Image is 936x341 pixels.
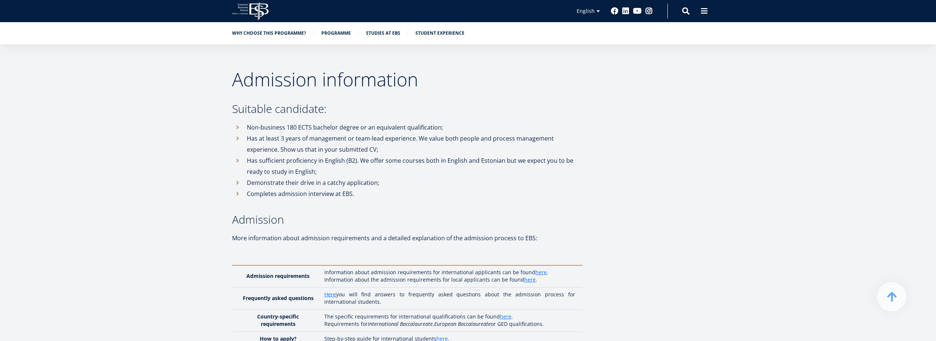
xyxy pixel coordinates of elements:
[232,232,583,244] p: More information about admission requirements and a detailed explanation of the admission process...
[415,30,464,37] a: Student experience
[611,7,618,15] a: Facebook
[622,7,629,15] a: Linkedin
[324,320,575,328] p: Requirements for , or GED qualifications.
[633,7,642,15] a: Youtube
[257,313,299,327] strong: Country-specific requirements
[324,291,336,298] a: Here
[2,103,7,108] input: One-year MBA (in Estonian)
[232,177,583,188] li: Demonstrate their drive in a catchy application;
[321,30,351,37] a: Programme
[232,214,583,225] h3: Admission
[232,155,583,177] li: Has sufficient proficiency in English (B2). We offer some courses both in English and Estonian bu...
[321,287,583,310] td: you will find answers to frequently asked questions about the admission process for international...
[243,294,314,302] strong: Frequently asked questions
[2,122,7,127] input: Technology Innovation MBA
[232,133,583,155] li: Has at least 3 years of management or team-lead experience. We value both people and process mana...
[8,122,71,128] span: Technology Innovation MBA
[366,30,400,37] a: Studies at EBS
[247,122,583,133] p: Non-business 180 ECTS bachelor degree or an equivalent qualification;
[324,269,575,276] p: Information about admission requirements for international applicants can be found .
[8,103,69,109] span: One-year MBA (in Estonian)
[232,188,583,199] li: Completes admission interview at EBS.
[500,313,511,320] a: here
[2,113,7,117] input: Two-year MBA
[8,112,40,119] span: Two-year MBA
[324,313,575,320] p: The specific requirements for international qualifications can be found .
[232,30,306,37] a: Why choose this programme?
[368,320,433,327] em: International Baccalaureate
[645,7,653,15] a: Instagram
[535,269,547,276] a: here
[175,0,199,7] span: Last Name
[232,103,583,114] h3: Suitable candidate:
[246,272,310,279] strong: Admission requirements
[324,276,575,283] p: Information about the admission requirements for local applicants can be found .
[524,276,536,283] a: here
[434,320,491,327] em: European Baccalaureate
[232,70,583,89] h2: Admission information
